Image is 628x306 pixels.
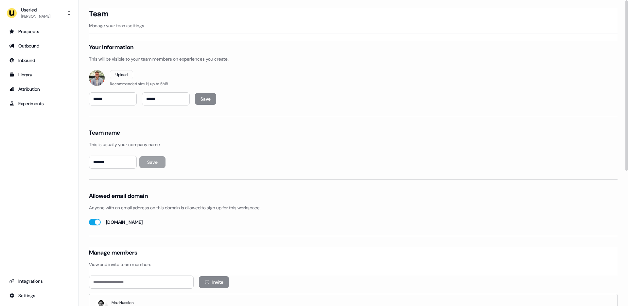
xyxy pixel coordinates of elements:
[5,55,73,66] a: Go to Inbound
[89,22,618,29] p: Manage your team settings
[9,292,69,299] div: Settings
[89,129,120,137] h4: Team name
[110,70,133,79] button: Upload
[21,7,50,13] div: Userled
[89,43,133,51] h4: Your information
[9,57,69,64] div: Inbound
[106,219,143,225] label: [DOMAIN_NAME]
[89,141,618,148] p: This is usually your company name
[21,13,50,20] div: [PERSON_NAME]
[9,86,69,92] div: Attribution
[89,192,148,200] h4: Allowed email domain
[9,43,69,49] div: Outbound
[89,56,618,62] p: This will be visible to your team members on experiences you create.
[139,156,166,168] button: Save
[9,71,69,78] div: Library
[89,261,618,268] p: View and invite team members
[5,41,73,51] a: Go to outbound experience
[5,69,73,80] a: Go to templates
[89,249,137,257] h4: Manage members
[89,9,108,19] h3: Team
[5,276,73,286] a: Go to integrations
[5,98,73,109] a: Go to experiments
[9,100,69,107] div: Experiments
[89,204,618,211] p: Anyone with an email address on this domain is allowed to sign up for this workspace.
[5,5,73,21] button: Userled[PERSON_NAME]
[9,28,69,35] div: Prospects
[112,299,173,306] p: Maz Hussien
[9,278,69,284] div: Integrations
[5,26,73,37] a: Go to prospects
[110,81,168,87] div: Recommended size 1:1, up to 5MB
[5,290,73,301] a: Go to integrations
[5,84,73,94] a: Go to attribution
[89,70,105,86] img: eyJ0eXBlIjoicHJveHkiLCJzcmMiOiJodHRwczovL2ltYWdlcy5jbGVyay5kZXYvb2F1dGhfZ29vZ2xlL2ltZ18ydlhmdEFxN...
